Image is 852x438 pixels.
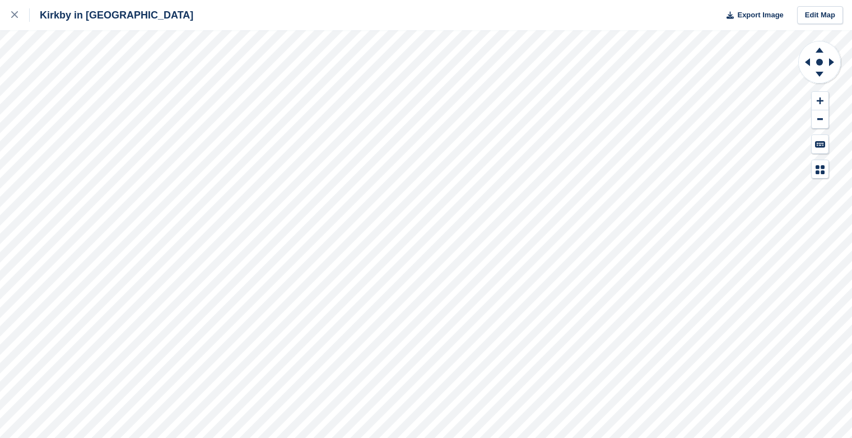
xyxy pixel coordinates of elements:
[30,8,193,22] div: Kirkby in [GEOGRAPHIC_DATA]
[720,6,784,25] button: Export Image
[812,160,828,179] button: Map Legend
[812,110,828,129] button: Zoom Out
[797,6,843,25] a: Edit Map
[812,135,828,153] button: Keyboard Shortcuts
[737,10,783,21] span: Export Image
[812,92,828,110] button: Zoom In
